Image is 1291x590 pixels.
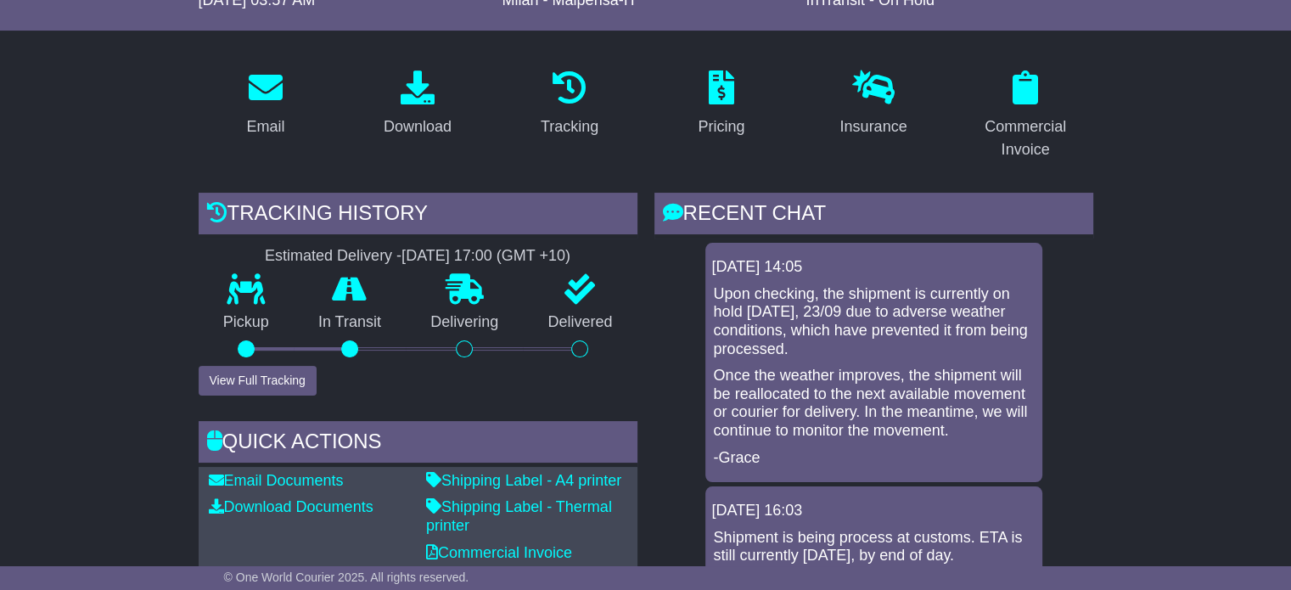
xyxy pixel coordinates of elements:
button: View Full Tracking [199,366,317,396]
p: Delivering [406,313,523,332]
div: Commercial Invoice [969,115,1082,161]
p: Shipment is being process at customs. ETA is still currently [DATE], by end of day. [714,529,1034,565]
p: Delivered [523,313,637,332]
div: Insurance [839,115,907,138]
a: Email [235,65,295,144]
p: Once the weather improves, the shipment will be reallocated to the next available movement or cou... [714,367,1034,440]
p: -Grace [714,449,1034,468]
p: In Transit [294,313,406,332]
div: Tracking history [199,193,637,239]
div: Email [246,115,284,138]
p: Pickup [199,313,294,332]
a: Insurance [828,65,918,144]
a: Email Documents [209,472,344,489]
div: [DATE] 17:00 (GMT +10) [401,247,570,266]
div: [DATE] 14:05 [712,258,1036,277]
div: Pricing [698,115,744,138]
a: Pricing [687,65,755,144]
a: Shipping Label - A4 printer [426,472,621,489]
div: RECENT CHAT [654,193,1093,239]
a: Download [373,65,463,144]
div: Quick Actions [199,421,637,467]
a: Download Documents [209,498,373,515]
div: Estimated Delivery - [199,247,637,266]
a: Commercial Invoice [958,65,1093,167]
a: Tracking [530,65,609,144]
span: © One World Courier 2025. All rights reserved. [224,570,469,584]
a: Shipping Label - Thermal printer [426,498,612,534]
div: Tracking [541,115,598,138]
div: Download [384,115,452,138]
p: Upon checking, the shipment is currently on hold [DATE], 23/09 due to adverse weather conditions,... [714,285,1034,358]
a: Commercial Invoice [426,544,572,561]
div: [DATE] 16:03 [712,502,1036,520]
